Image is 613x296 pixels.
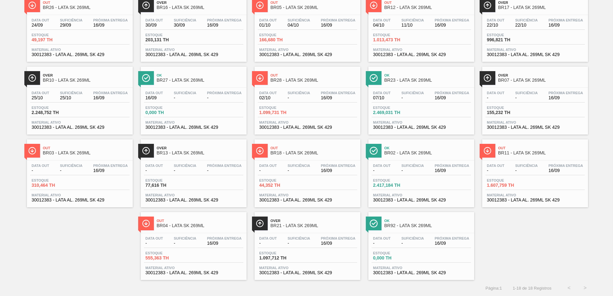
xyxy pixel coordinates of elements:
span: Suficiência [288,164,310,168]
span: Material ativo [146,193,242,197]
span: Out [157,219,243,223]
span: Página : 1 [485,286,502,291]
img: Ícone [142,219,150,227]
span: 30012383 - LATA AL. 269ML SK 429 [146,270,242,275]
span: 1.607,759 TH [487,183,532,188]
span: Estoque [373,33,418,37]
span: Suficiência [401,236,424,240]
span: 30012383 - LATA AL. 269ML SK 429 [487,125,583,130]
span: - [487,168,505,173]
span: Material ativo [487,48,583,52]
span: Suficiência [60,164,82,168]
span: Estoque [146,178,190,182]
span: Estoque [32,33,77,37]
span: Estoque [32,178,77,182]
span: Material ativo [146,120,242,124]
span: Estoque [259,106,304,110]
span: Material ativo [146,48,242,52]
span: Próxima Entrega [549,164,583,168]
span: Próxima Entrega [435,236,469,240]
span: Data out [146,164,163,168]
span: 310,464 TH [32,183,77,188]
span: BR13 - LATA SK 269ML [157,151,243,155]
img: Ícone [370,219,378,227]
span: 30012383 - LATA AL. 269ML SK 429 [146,198,242,202]
a: ÍconeOkBR23 - LATA SK 269MLData out07/10Suficiência-Próxima Entrega16/09Estoque2.469,031 THMateri... [364,62,477,135]
span: Estoque [487,33,532,37]
span: 155,232 TH [487,110,532,115]
span: - [288,241,310,246]
span: Próxima Entrega [321,236,356,240]
span: Material ativo [373,48,469,52]
span: - [174,168,196,173]
span: - [487,95,505,100]
span: Data out [373,236,391,240]
span: BR26 - LATA SK 269ML [43,5,130,10]
a: ÍconeOverBR21 - LATA SK 269MLData out-Suficiência-Próxima Entrega16/09Estoque1.097,712 THMaterial... [250,207,364,280]
span: Material ativo [373,120,469,124]
span: Ok [384,146,471,150]
a: ÍconeOutBR03 - LATA SK 269MLData out-Suficiência-Próxima Entrega16/09Estoque310,464 THMaterial at... [22,135,136,207]
span: Próxima Entrega [321,164,356,168]
span: 30012383 - LATA AL. 269ML SK 429 [32,52,128,57]
span: BR04 - LATA SK 269ML [157,223,243,228]
span: Ok [384,219,471,223]
img: Ícone [370,147,378,155]
img: Ícone [28,74,36,82]
span: 30012383 - LATA AL. 269ML SK 429 [259,198,356,202]
span: - [515,95,538,100]
span: Over [271,219,357,223]
span: 16/09 [146,95,163,100]
span: Estoque [487,178,532,182]
span: Estoque [32,106,77,110]
span: 25/10 [60,95,82,100]
span: Material ativo [259,193,356,197]
span: - [401,168,424,173]
span: - [259,168,277,173]
span: 16/09 [321,168,356,173]
span: Próxima Entrega [93,164,128,168]
span: Material ativo [32,120,128,124]
span: Out [384,1,471,4]
button: > [577,280,593,296]
span: 166,680 TH [259,37,304,42]
span: 04/10 [373,23,391,28]
span: 22/10 [515,23,538,28]
span: - [373,241,391,246]
span: 16/09 [321,241,356,246]
span: 16/09 [435,168,469,173]
span: 04/10 [288,23,310,28]
span: Próxima Entrega [207,91,242,95]
img: Ícone [483,147,491,155]
span: 16/09 [93,168,128,173]
span: - [207,95,242,100]
span: Estoque [259,251,304,255]
span: 30012383 - LATA AL. 269ML SK 429 [373,270,469,275]
span: BR12 - LATA SK 269ML [384,5,471,10]
span: Próxima Entrega [321,91,356,95]
span: Material ativo [373,193,469,197]
span: Próxima Entrega [207,164,242,168]
span: Estoque [373,106,418,110]
span: 44,352 TH [259,183,304,188]
span: 25/10 [32,95,49,100]
span: Data out [32,18,49,22]
span: Suficiência [401,91,424,95]
span: 16/09 [93,95,128,100]
img: Ícone [256,147,264,155]
span: Out [271,73,357,77]
span: 30012383 - LATA AL. 269ML SK 429 [32,198,128,202]
span: Próxima Entrega [549,18,583,22]
span: 16/09 [435,23,469,28]
span: Suficiência [60,91,82,95]
span: Data out [259,164,277,168]
span: 16/09 [549,23,583,28]
a: ÍconeOkBR02 - LATA SK 269MLData out-Suficiência-Próxima Entrega16/09Estoque2.417,184 THMaterial a... [364,135,477,207]
span: - [32,168,49,173]
span: Data out [487,164,505,168]
span: 996,821 TH [487,37,532,42]
span: BR02 - LATA SK 269ML [384,151,471,155]
a: ÍconeOkBR27 - LATA SK 269MLData out16/09Suficiência-Próxima Entrega-Estoque0,000 THMaterial ativo... [136,62,250,135]
img: Ícone [142,1,150,9]
span: Próxima Entrega [321,18,356,22]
